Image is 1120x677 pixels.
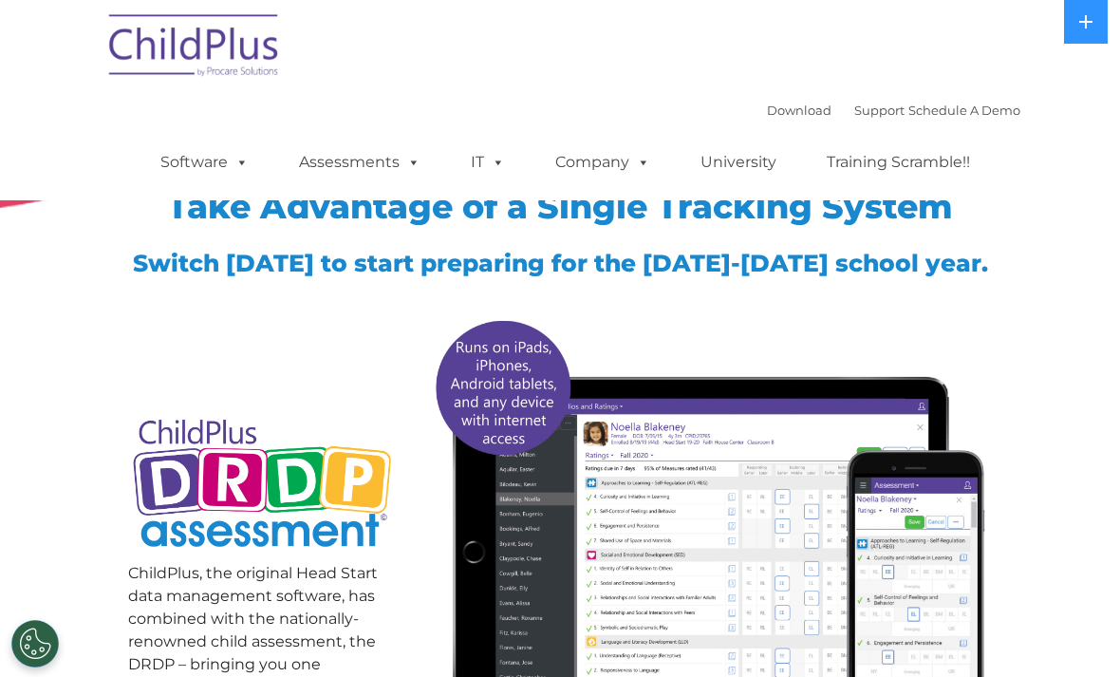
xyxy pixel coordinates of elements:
span: Take Advantage of a Single Tracking System [167,186,953,227]
img: ChildPlus by Procare Solutions [100,1,289,96]
a: Software [141,143,268,181]
span: Switch [DATE] to start preparing for the [DATE]-[DATE] school year. [133,249,988,277]
button: Cookies Settings [11,620,59,668]
a: Training Scramble!! [808,143,989,181]
a: Download [767,103,831,118]
a: University [681,143,795,181]
img: Copyright - DRDP Logo [128,404,397,567]
a: Schedule A Demo [908,103,1020,118]
a: Company [536,143,669,181]
a: IT [452,143,524,181]
a: Assessments [280,143,439,181]
font: | [767,103,1020,118]
a: Support [854,103,905,118]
